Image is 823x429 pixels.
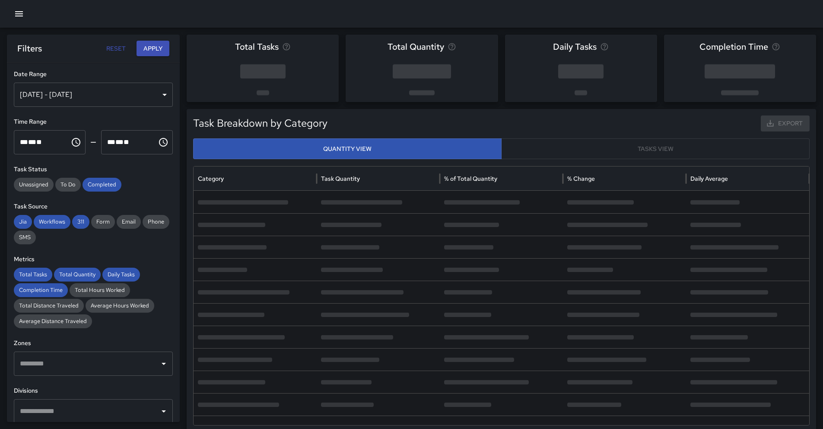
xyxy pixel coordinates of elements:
[14,299,84,313] div: Total Distance Traveled
[14,270,52,279] span: Total Tasks
[28,139,36,145] span: Minutes
[72,215,89,229] div: 311
[20,139,28,145] span: Hours
[54,270,101,279] span: Total Quantity
[36,139,42,145] span: Meridiem
[14,339,173,348] h6: Zones
[143,215,169,229] div: Phone
[14,231,36,244] div: SMS
[102,270,140,279] span: Daily Tasks
[699,40,768,54] span: Completion Time
[772,42,780,51] svg: Average time taken to complete tasks in the selected period, compared to the previous period.
[14,202,173,211] h6: Task Source
[91,218,115,226] span: Form
[14,178,54,192] div: Unassigned
[14,268,52,282] div: Total Tasks
[91,215,115,229] div: Form
[14,283,68,297] div: Completion Time
[690,175,728,182] div: Daily Average
[14,314,92,328] div: Average Distance Traveled
[102,41,130,57] button: Reset
[70,283,130,297] div: Total Hours Worked
[117,218,141,226] span: Email
[198,175,224,182] div: Category
[117,215,141,229] div: Email
[14,317,92,326] span: Average Distance Traveled
[34,218,70,226] span: Workflows
[155,134,172,151] button: Choose time, selected time is 11:59 PM
[86,299,154,313] div: Average Hours Worked
[444,175,497,182] div: % of Total Quantity
[70,286,130,295] span: Total Hours Worked
[115,139,124,145] span: Minutes
[14,215,32,229] div: Jia
[448,42,456,51] svg: Total task quantity in the selected period, compared to the previous period.
[124,139,129,145] span: Meridiem
[567,175,595,182] div: % Change
[102,268,140,282] div: Daily Tasks
[600,42,609,51] svg: Average number of tasks per day in the selected period, compared to the previous period.
[14,165,173,174] h6: Task Status
[83,178,121,192] div: Completed
[282,42,291,51] svg: Total number of tasks in the selected period, compared to the previous period.
[34,215,70,229] div: Workflows
[14,117,173,127] h6: Time Range
[14,255,173,264] h6: Metrics
[235,40,279,54] span: Total Tasks
[143,218,169,226] span: Phone
[14,83,173,107] div: [DATE] - [DATE]
[321,175,360,182] div: Task Quantity
[107,139,115,145] span: Hours
[14,233,36,242] span: SMS
[14,70,173,79] h6: Date Range
[14,386,173,396] h6: Divisions
[193,116,655,130] h5: Task Breakdown by Category
[54,268,101,282] div: Total Quantity
[158,405,170,417] button: Open
[55,178,81,192] div: To Do
[86,301,154,310] span: Average Hours Worked
[14,286,68,295] span: Completion Time
[72,218,89,226] span: 311
[14,180,54,189] span: Unassigned
[14,301,84,310] span: Total Distance Traveled
[83,180,121,189] span: Completed
[388,40,444,54] span: Total Quantity
[67,134,85,151] button: Choose time, selected time is 12:00 AM
[14,218,32,226] span: Jia
[55,180,81,189] span: To Do
[158,358,170,370] button: Open
[17,42,42,55] h6: Filters
[137,41,169,57] button: Apply
[553,40,597,54] span: Daily Tasks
